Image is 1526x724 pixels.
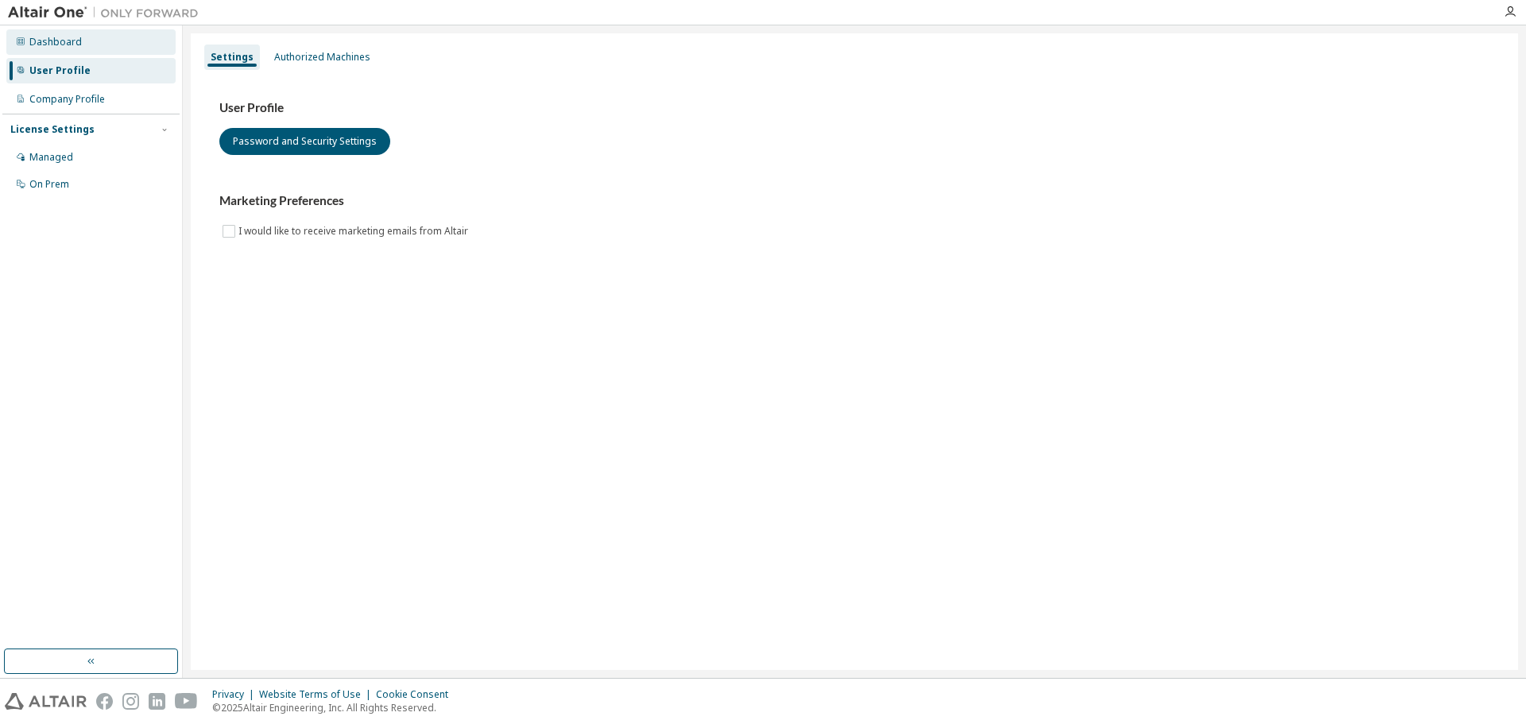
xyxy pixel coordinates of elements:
button: Password and Security Settings [219,128,390,155]
div: Company Profile [29,93,105,106]
img: altair_logo.svg [5,693,87,710]
div: License Settings [10,123,95,136]
div: User Profile [29,64,91,77]
div: Dashboard [29,36,82,48]
label: I would like to receive marketing emails from Altair [238,222,471,241]
div: On Prem [29,178,69,191]
img: facebook.svg [96,693,113,710]
div: Privacy [212,688,259,701]
h3: Marketing Preferences [219,193,1489,209]
p: © 2025 Altair Engineering, Inc. All Rights Reserved. [212,701,458,714]
img: youtube.svg [175,693,198,710]
img: Altair One [8,5,207,21]
h3: User Profile [219,100,1489,116]
div: Settings [211,51,254,64]
img: instagram.svg [122,693,139,710]
img: linkedin.svg [149,693,165,710]
div: Managed [29,151,73,164]
div: Website Terms of Use [259,688,376,701]
div: Cookie Consent [376,688,458,701]
div: Authorized Machines [274,51,370,64]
